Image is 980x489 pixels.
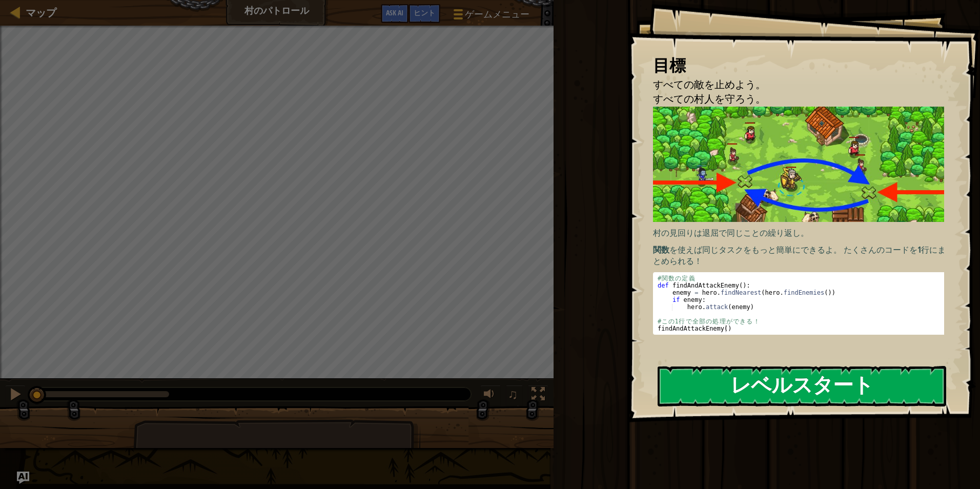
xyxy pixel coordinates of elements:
button: ゲームメニュー [445,4,536,28]
span: ゲームメニュー [465,8,529,21]
span: すべての村人を守ろう。 [653,92,766,106]
span: マップ [26,6,56,19]
span: Ask AI [386,8,403,17]
span: すべての敵を止めよう。 [653,77,766,91]
img: 村の守り手 [653,107,952,222]
button: ♫ [506,385,523,406]
p: を使えば同じタスクをもっと簡単にできるよ。 たくさんのコードを1行にまとめられる！ [653,244,952,268]
button: レベルスタート [658,366,946,406]
button: Toggle fullscreen [528,385,548,406]
a: マップ [21,6,56,19]
li: すべての敵を止めよう。 [640,77,942,92]
p: 村の見回りは退屈で同じことの繰り返し。 [653,227,952,239]
strong: 関数 [653,244,669,255]
span: ヒント [414,8,435,17]
button: Ctrl + P: Pause [5,385,26,406]
span: ♫ [508,386,518,402]
button: 音量を調整する [480,385,501,406]
button: Ask AI [17,472,29,484]
button: Ask AI [381,4,409,23]
li: すべての村人を守ろう。 [640,92,942,107]
div: 目標 [653,54,944,77]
